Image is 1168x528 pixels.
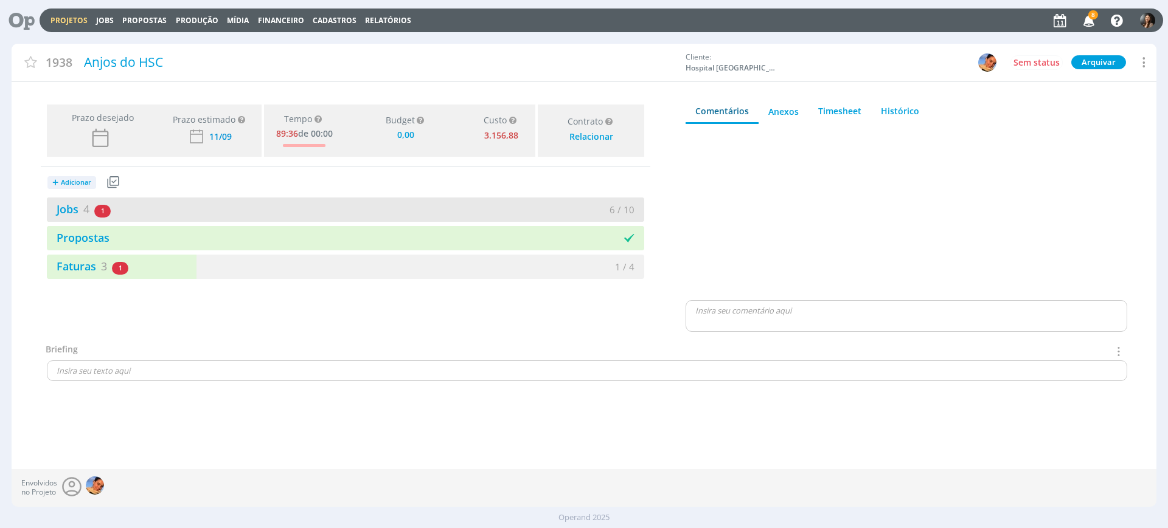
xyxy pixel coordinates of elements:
[80,49,680,77] div: Anjos do HSC
[176,15,218,26] a: Produção
[479,126,523,143] div: 3.156,88
[47,172,104,193] button: +Adicionar
[122,15,167,26] span: Propostas
[47,226,644,250] a: Propostas
[67,111,134,124] span: Prazo desejado
[768,105,799,118] div: Anexos
[52,176,58,189] span: +
[47,16,91,26] button: Projetos
[1071,55,1126,69] button: Arquivar
[94,205,111,218] span: 1
[569,132,613,142] div: Relacionar
[1139,10,1156,31] button: B
[227,15,249,26] a: Mídia
[615,261,634,273] span: 1 / 4
[112,262,128,275] span: 1
[1013,57,1060,68] span: Sem status
[50,15,88,26] a: Projetos
[686,63,777,74] span: Hospital [GEOGRAPHIC_DATA]
[978,53,996,72] img: L
[47,255,644,279] a: Faturas311 / 4
[365,15,411,26] a: Relatórios
[978,53,997,72] button: L
[1010,55,1063,70] button: Sem status
[276,126,333,139] div: de 00:00
[686,52,959,74] div: Cliente:
[173,113,235,126] div: Prazo estimado
[92,16,117,26] button: Jobs
[47,230,109,245] a: Propostas
[47,259,107,273] a: Faturas
[284,114,312,125] span: Tempo
[610,204,634,216] span: 6 / 10
[1088,10,1098,19] span: 8
[61,179,91,187] span: Adicionar
[172,16,222,26] button: Produção
[86,476,104,495] img: L
[254,16,308,26] button: Financeiro
[1140,13,1155,28] img: B
[484,115,519,126] div: Custo
[47,202,89,216] a: Jobs
[386,115,427,126] div: Budget
[361,16,415,26] button: Relatórios
[309,16,360,26] button: Cadastros
[223,16,252,26] button: Mídia
[47,197,644,222] a: Jobs416 / 10
[276,128,298,139] span: 89:36
[46,53,72,71] span: 1938
[47,176,96,189] button: +Adicionar
[119,16,170,26] button: Propostas
[313,15,356,26] span: Cadastros
[568,117,615,127] div: Contrato
[83,202,89,216] span: 4
[808,100,871,122] a: Timesheet
[871,100,929,122] a: Histórico
[209,132,232,141] div: 11/09
[258,15,304,26] a: Financeiro
[96,15,114,26] a: Jobs
[686,100,759,124] a: Comentários
[101,259,107,273] span: 3
[1076,10,1100,32] button: 8
[21,479,57,496] span: Envolvidos no Projeto
[46,343,78,360] div: Briefing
